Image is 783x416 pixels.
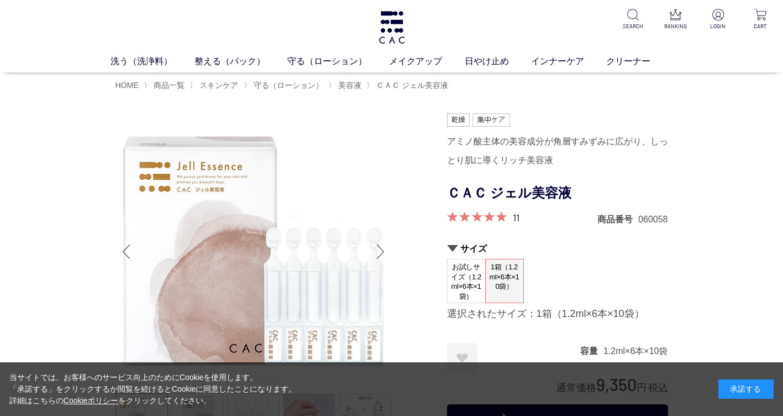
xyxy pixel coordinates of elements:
[718,379,774,399] div: 承諾する
[597,214,638,225] dt: 商品番号
[115,81,139,90] a: HOME
[377,11,406,44] img: logo
[144,80,187,91] li: 〉
[486,259,523,294] span: 1箱（1.2ml×6本×10袋）
[619,9,647,30] a: SEARCH
[747,22,774,30] p: CART
[662,9,689,30] a: RANKING
[115,113,392,390] img: ＣＡＣ ジェル美容液 1箱（1.2ml×6本×10袋）
[195,55,287,68] a: 整える（パック）
[447,243,668,254] h2: サイズ
[747,9,774,30] a: CART
[448,259,485,304] span: お試しサイズ（1.2ml×6本×1袋）
[662,22,689,30] p: RANKING
[251,81,323,90] a: 守る（ローション）
[9,372,297,407] div: 当サイトでは、お客様へのサービス向上のためにCookieを使用します。 「承諾する」をクリックするか閲覧を続けるとCookieに同意したことになります。 詳細はこちらの をクリックしてください。
[287,55,389,68] a: 守る（ローション）
[374,81,448,90] a: ＣＡＣ ジェル美容液
[447,308,668,321] div: 選択されたサイズ：1箱（1.2ml×6本×10袋）
[111,55,195,68] a: 洗う（洗浄料）
[244,80,326,91] li: 〉
[199,81,238,90] span: スキンケア
[151,81,185,90] a: 商品一覧
[115,230,138,274] div: Previous slide
[190,80,241,91] li: 〉
[389,55,464,68] a: メイクアップ
[376,81,448,90] span: ＣＡＣ ジェル美容液
[513,211,519,223] a: 11
[705,22,732,30] p: LOGIN
[447,343,477,373] a: お気に入りに登録する
[638,214,668,225] dd: 060058
[447,132,668,170] div: アミノ酸主体の美容成分が角層すみずみに広がり、しっとり肌に導くリッチ美容液
[705,9,732,30] a: LOGIN
[447,113,470,127] img: 乾燥
[336,81,361,90] a: 美容液
[64,396,119,405] a: Cookieポリシー
[338,81,361,90] span: 美容液
[370,230,392,274] div: Next slide
[619,22,647,30] p: SEARCH
[154,81,185,90] span: 商品一覧
[580,345,603,357] dt: 容量
[254,81,323,90] span: 守る（ローション）
[603,345,668,357] dd: 1.2ml×6本×10袋
[366,80,451,91] li: 〉
[328,80,364,91] li: 〉
[472,113,510,127] img: 集中ケア
[465,55,531,68] a: 日やけ止め
[531,55,606,68] a: インナーケア
[606,55,672,68] a: クリーナー
[447,181,668,206] h1: ＣＡＣ ジェル美容液
[197,81,238,90] a: スキンケア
